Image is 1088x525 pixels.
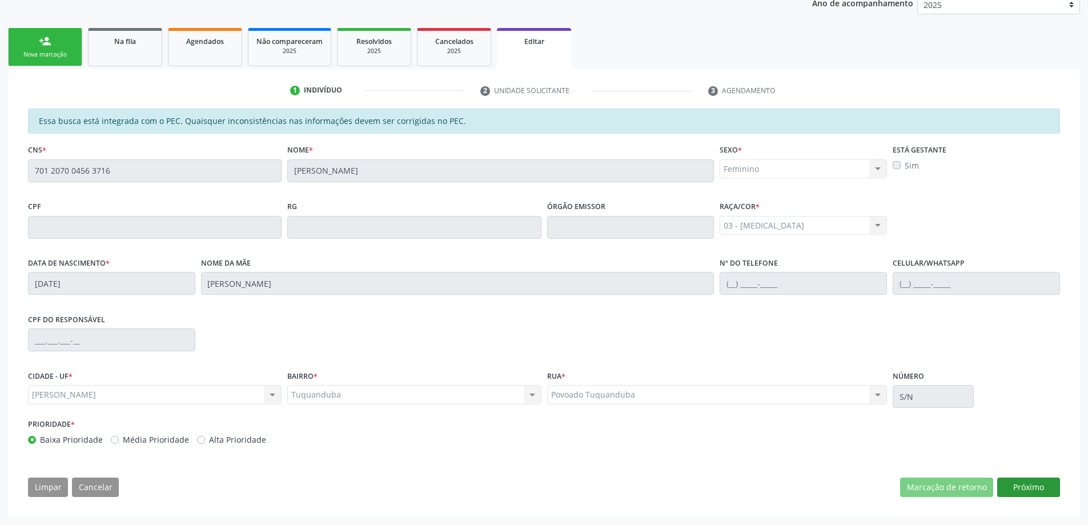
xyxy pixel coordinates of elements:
[304,85,342,95] div: Indivíduo
[435,37,473,46] span: Cancelados
[547,198,605,216] label: Órgão emissor
[547,367,565,385] label: Rua
[720,198,760,216] label: Raça/cor
[209,434,266,446] label: Alta Prioridade
[425,47,483,55] div: 2025
[28,478,68,497] button: Limpar
[287,367,318,385] label: BAIRRO
[40,434,103,446] label: Baixa Prioridade
[893,255,965,272] label: Celular/WhatsApp
[287,198,297,216] label: RG
[186,37,224,46] span: Agendados
[893,367,924,385] label: Número
[720,255,778,272] label: Nº do Telefone
[524,37,544,46] span: Editar
[356,37,392,46] span: Resolvidos
[39,35,51,47] div: person_add
[997,478,1060,497] button: Próximo
[28,255,110,272] label: Data de nascimento
[893,272,1060,295] input: (__) _____-_____
[900,478,993,497] button: Marcação de retorno
[28,109,1060,134] div: Essa busca está integrada com o PEC. Quaisquer inconsistências nas informações devem ser corrigid...
[28,367,73,385] label: CIDADE - UF
[893,142,946,159] label: Está gestante
[28,328,195,351] input: ___.___.___-__
[290,86,300,96] div: 1
[346,47,403,55] div: 2025
[256,47,323,55] div: 2025
[72,478,119,497] button: Cancelar
[905,159,919,171] label: Sim
[17,50,74,59] div: Nova marcação
[28,416,75,434] label: Prioridade
[28,142,46,159] label: CNS
[201,255,251,272] label: Nome da mãe
[114,37,136,46] span: Na fila
[28,272,195,295] input: __/__/____
[28,311,105,328] label: CPF do responsável
[256,37,323,46] span: Não compareceram
[123,434,189,446] label: Média Prioridade
[28,198,41,216] label: CPF
[720,272,887,295] input: (__) _____-_____
[287,142,313,159] label: Nome
[720,142,742,159] label: Sexo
